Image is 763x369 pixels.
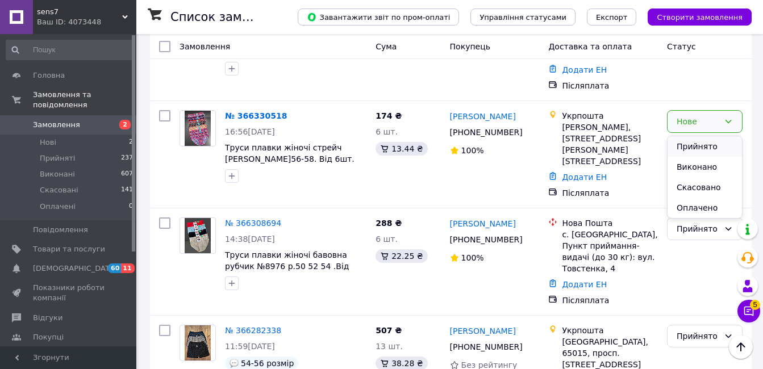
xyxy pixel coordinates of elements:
[40,202,76,212] span: Оплачені
[450,111,516,122] a: [PERSON_NAME]
[448,339,525,355] div: [PHONE_NUMBER]
[307,12,450,22] span: Завантажити звіт по пром-оплаті
[636,12,752,21] a: Створити замовлення
[562,217,658,229] div: Нова Пошта
[562,187,658,199] div: Післяплата
[121,153,133,163] span: 237
[750,300,760,310] span: 5
[376,111,402,120] span: 174 ₴
[119,120,131,129] span: 2
[170,10,286,24] h1: Список замовлень
[40,137,56,148] span: Нові
[241,359,294,368] span: 54-56 розмір
[185,218,211,253] img: Фото товару
[225,111,287,120] a: № 366330518
[129,137,133,148] span: 2
[33,225,88,235] span: Повідомлення
[376,234,398,244] span: 6 шт.
[33,263,117,274] span: [DEMOGRAPHIC_DATA]
[677,223,719,235] div: Прийнято
[562,110,658,121] div: Укрпошта
[121,169,133,179] span: 607
[729,335,753,359] button: Наверх
[40,185,78,195] span: Скасовані
[33,244,105,254] span: Товари та послуги
[562,65,607,74] a: Додати ЕН
[667,42,696,51] span: Статус
[225,127,275,136] span: 16:56[DATE]
[376,326,402,335] span: 507 ₴
[648,9,752,26] button: Створити замовлення
[668,198,742,218] li: Оплачено
[448,124,525,140] div: [PHONE_NUMBER]
[668,136,742,157] li: Прийнято
[677,330,719,342] div: Прийнято
[562,173,607,182] a: Додати ЕН
[225,326,281,335] a: № 366282338
[129,202,133,212] span: 0
[562,80,658,91] div: Післяплата
[121,263,134,273] span: 11
[562,121,658,167] div: [PERSON_NAME], [STREET_ADDRESS] [PERSON_NAME][STREET_ADDRESS]
[185,111,211,146] img: Фото товару
[225,342,275,351] span: 11:59[DATE]
[461,253,484,262] span: 100%
[37,7,122,17] span: sens7
[33,120,80,130] span: Замовлення
[448,232,525,248] div: [PHONE_NUMBER]
[6,40,134,60] input: Пошук
[37,17,136,27] div: Ваш ID: 4073448
[40,153,75,163] span: Прийняті
[33,313,62,323] span: Відгуки
[225,219,281,228] a: № 366308694
[376,342,403,351] span: 13 шт.
[668,157,742,177] li: Виконано
[376,142,427,156] div: 13.44 ₴
[185,325,211,360] img: Фото товару
[562,295,658,306] div: Післяплата
[40,169,75,179] span: Виконані
[450,325,516,337] a: [PERSON_NAME]
[33,90,136,110] span: Замовлення та повідомлення
[225,143,355,175] a: Труси плавки жіночі стрейч [PERSON_NAME]56-58. Від 6шт. по 29грн
[562,325,658,336] div: Укрпошта
[33,70,65,81] span: Головна
[108,263,121,273] span: 60
[677,115,719,128] div: Нове
[230,359,239,368] img: :speech_balloon:
[562,280,607,289] a: Додати ЕН
[180,325,216,361] a: Фото товару
[33,332,64,342] span: Покупці
[470,9,576,26] button: Управління статусами
[376,127,398,136] span: 6 шт.
[587,9,637,26] button: Експорт
[461,146,484,155] span: 100%
[376,249,427,263] div: 22.25 ₴
[562,229,658,274] div: с. [GEOGRAPHIC_DATA], Пункт приймання-видачі (до 30 кг): вул. Товстенка, 4
[225,234,275,244] span: 14:38[DATE]
[121,185,133,195] span: 141
[376,219,402,228] span: 288 ₴
[480,13,566,22] span: Управління статусами
[298,9,459,26] button: Завантажити звіт по пром-оплаті
[225,250,349,282] a: Труси плавки жіночі бавовна рубчик №8976 р.50 52 54 .Від 6шт по 48грн.
[668,177,742,198] li: Скасовано
[657,13,743,22] span: Створити замовлення
[33,283,105,303] span: Показники роботи компанії
[180,42,230,51] span: Замовлення
[737,300,760,322] button: Чат з покупцем5
[450,218,516,229] a: [PERSON_NAME]
[180,110,216,146] a: Фото товару
[596,13,628,22] span: Експорт
[180,217,216,254] a: Фото товару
